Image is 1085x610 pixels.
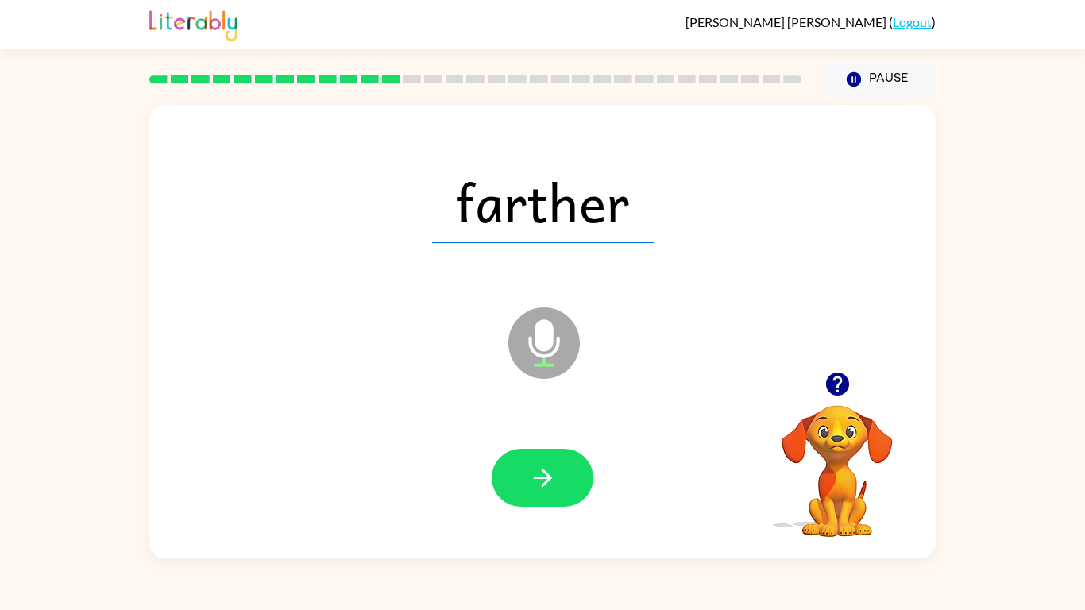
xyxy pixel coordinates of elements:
[758,380,917,539] video: Your browser must support playing .mp4 files to use Literably. Please try using another browser.
[893,14,932,29] a: Logout
[685,14,889,29] span: [PERSON_NAME] [PERSON_NAME]
[432,160,654,243] span: farther
[821,61,936,98] button: Pause
[149,6,237,41] img: Literably
[685,14,936,29] div: ( )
